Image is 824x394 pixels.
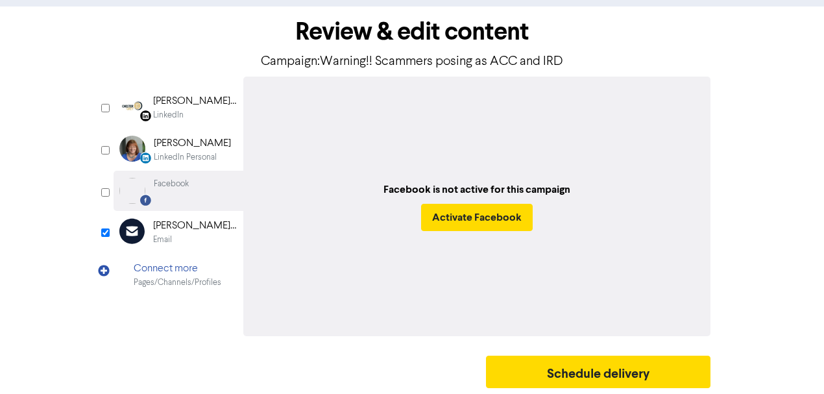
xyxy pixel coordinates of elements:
[119,178,145,204] img: Facebook
[383,182,570,197] div: Facebook is not active for this campaign
[153,109,184,121] div: LinkedIn
[119,93,145,119] img: Linkedin
[114,171,243,211] div: Facebook Facebook
[134,261,221,277] div: Connect more
[114,211,243,253] div: [PERSON_NAME] Chartered Accountants LimitedEmail
[114,129,243,171] div: LinkedinPersonal [PERSON_NAME]LinkedIn Personal
[421,204,533,231] button: Activate Facebook
[154,151,217,164] div: LinkedIn Personal
[154,178,189,190] div: Facebook
[114,86,243,129] div: Linkedin [PERSON_NAME] Chartered Accountants LimitedLinkedIn
[114,254,243,296] div: Connect morePages/Channels/Profiles
[114,17,710,47] h1: Review & edit content
[114,52,710,71] p: Campaign: Warning!! Scammers posing as ACC and IRD
[759,332,824,394] iframe: Chat Widget
[153,234,172,246] div: Email
[154,136,231,151] div: [PERSON_NAME]
[134,277,221,289] div: Pages/Channels/Profiles
[486,356,710,388] button: Schedule delivery
[153,93,236,109] div: [PERSON_NAME] Chartered Accountants Limited
[119,136,145,162] img: LinkedinPersonal
[153,218,236,234] div: [PERSON_NAME] Chartered Accountants Limited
